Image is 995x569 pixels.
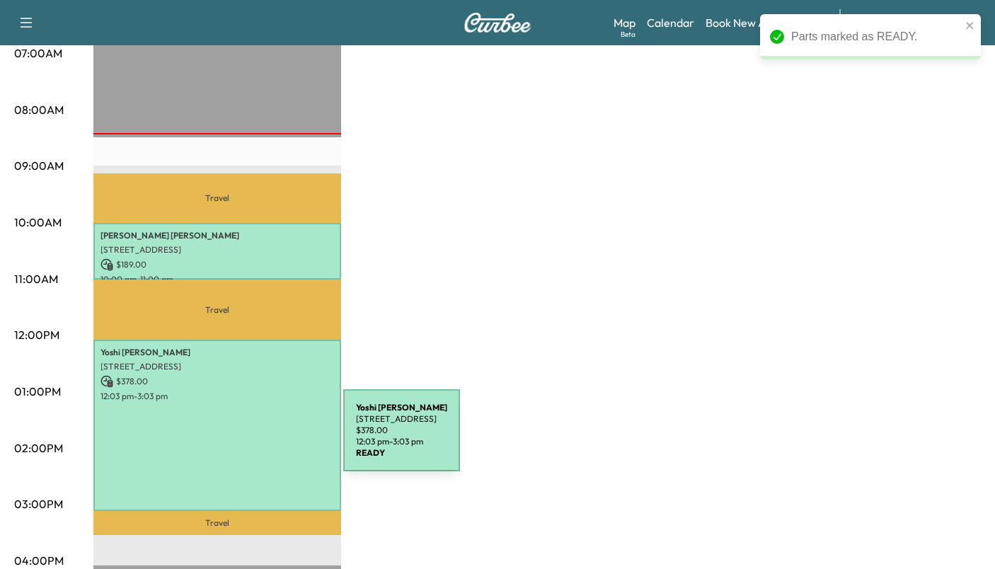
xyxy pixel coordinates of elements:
p: 10:00AM [14,214,62,231]
p: 11:00AM [14,270,58,287]
p: 12:00PM [14,326,59,343]
p: 07:00AM [14,45,62,62]
p: [STREET_ADDRESS] [100,244,334,255]
p: 08:00AM [14,101,64,118]
p: [PERSON_NAME] [PERSON_NAME] [100,230,334,241]
div: Parts marked as READY. [791,28,961,45]
img: Curbee Logo [464,13,531,33]
a: Book New Appointment [706,14,825,31]
a: MapBeta [614,14,635,31]
p: Travel [93,511,341,535]
p: 10:00 am - 11:00 am [100,274,334,285]
p: 03:00PM [14,495,63,512]
p: 04:00PM [14,552,64,569]
button: close [965,20,975,31]
p: 01:00PM [14,383,61,400]
a: Calendar [647,14,694,31]
p: 12:03 pm - 3:03 pm [100,391,334,402]
p: Travel [93,280,341,340]
p: 02:00PM [14,439,63,456]
p: [STREET_ADDRESS] [100,361,334,372]
div: Beta [621,29,635,40]
p: $ 378.00 [100,375,334,388]
p: Travel [93,173,341,223]
p: Yoshi [PERSON_NAME] [100,347,334,358]
p: $ 189.00 [100,258,334,271]
p: 09:00AM [14,157,64,174]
